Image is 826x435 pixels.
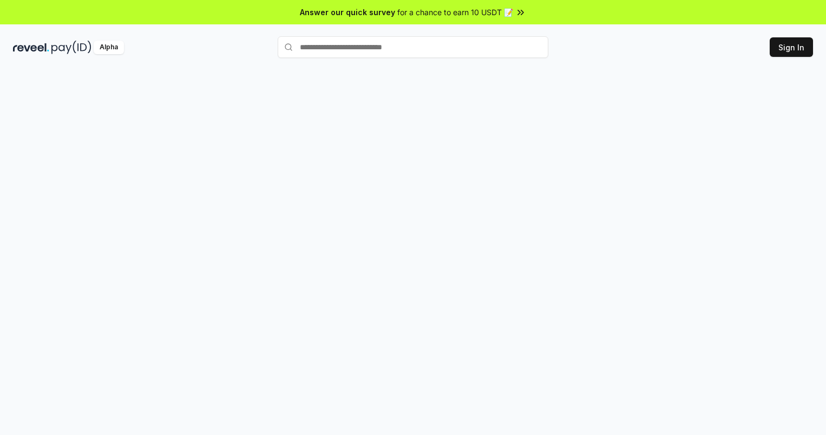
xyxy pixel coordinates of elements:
img: reveel_dark [13,41,49,54]
button: Sign In [770,37,813,57]
img: pay_id [51,41,91,54]
div: Alpha [94,41,124,54]
span: for a chance to earn 10 USDT 📝 [397,7,513,18]
span: Answer our quick survey [300,7,395,18]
